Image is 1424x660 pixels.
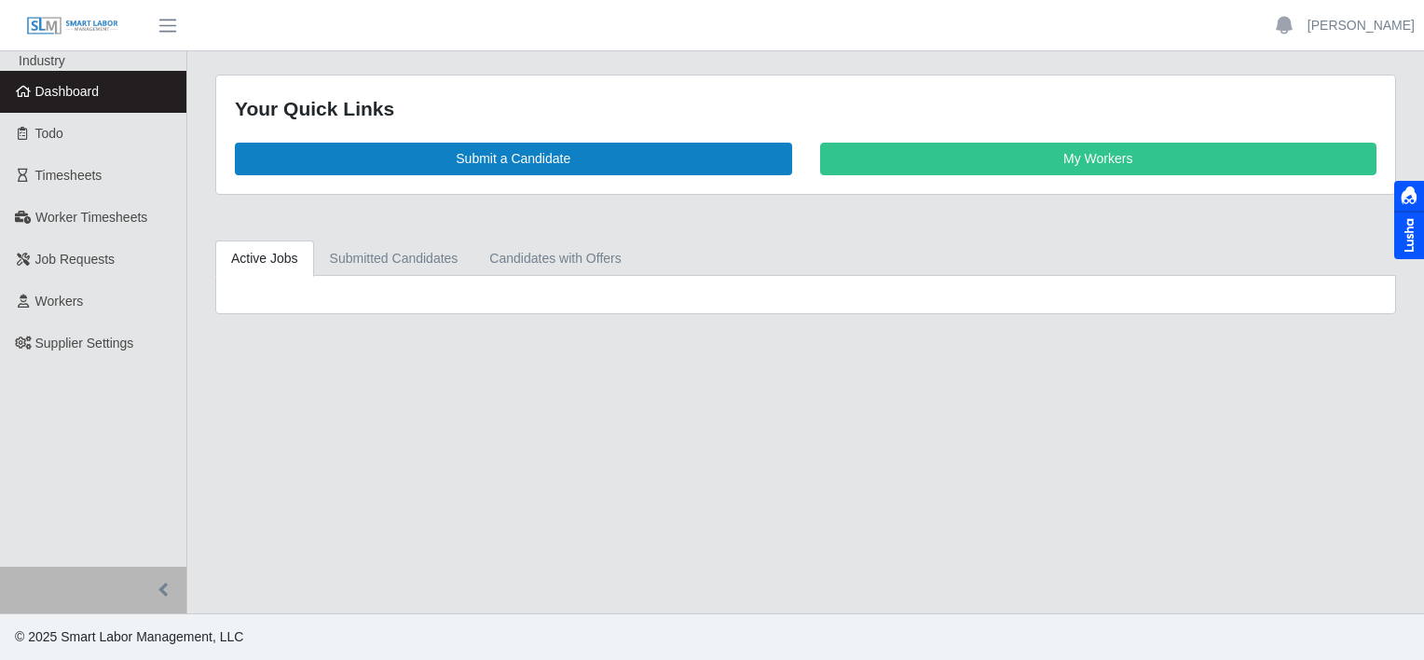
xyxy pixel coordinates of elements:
[1308,16,1415,35] a: [PERSON_NAME]
[35,294,84,309] span: Workers
[35,252,116,267] span: Job Requests
[473,241,637,277] a: Candidates with Offers
[26,16,119,36] img: SLM Logo
[19,53,65,68] span: Industry
[820,143,1377,175] a: My Workers
[235,94,1376,124] div: Your Quick Links
[35,336,134,351] span: Supplier Settings
[15,629,243,644] span: © 2025 Smart Labor Management, LLC
[35,126,63,141] span: Todo
[35,168,103,183] span: Timesheets
[35,210,147,225] span: Worker Timesheets
[235,143,792,175] a: Submit a Candidate
[215,241,314,277] a: Active Jobs
[35,84,100,99] span: Dashboard
[314,241,474,277] a: Submitted Candidates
